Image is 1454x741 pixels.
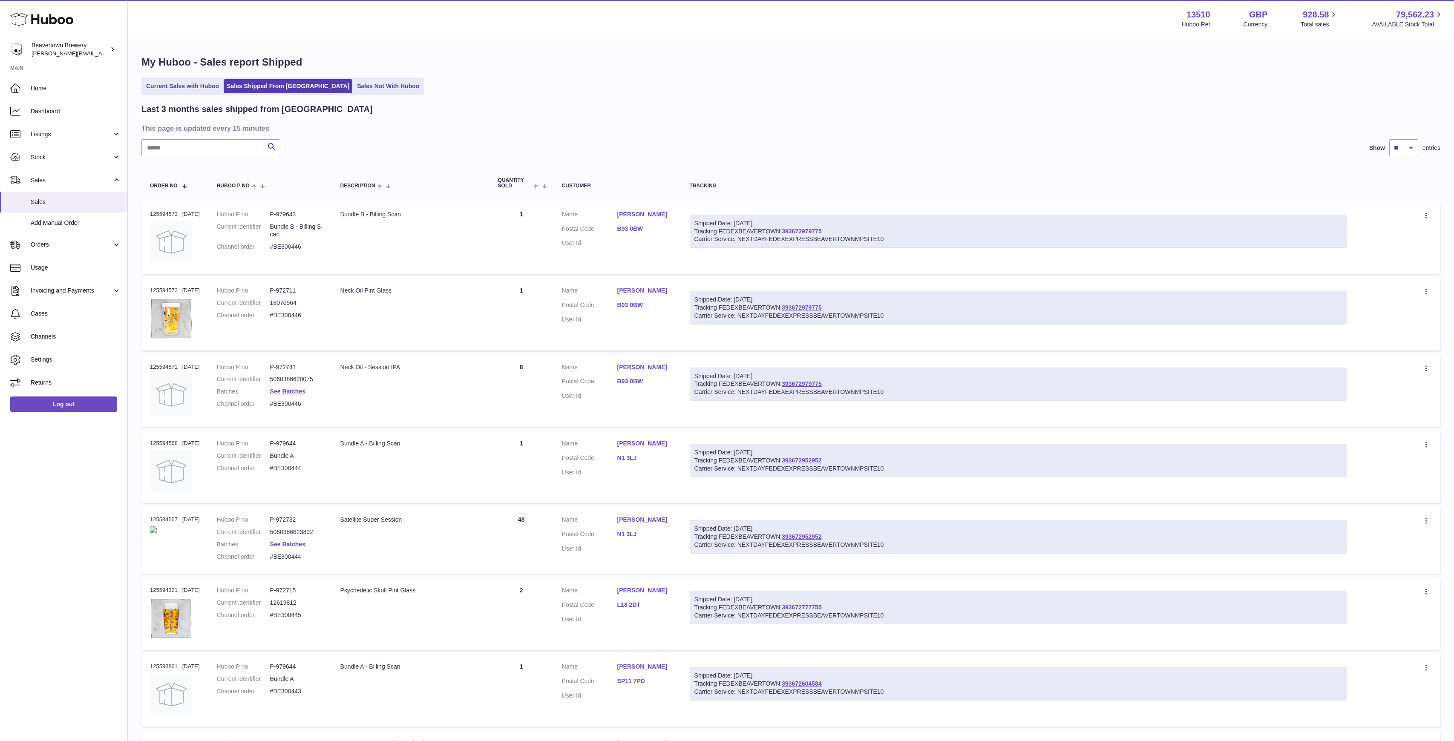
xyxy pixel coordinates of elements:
[217,540,270,549] dt: Batches
[694,612,1342,620] div: Carrier Service: NEXTDAYFEDEXEXPRESSBEAVERTOWNMPSITE10
[617,530,673,538] a: N1 3LJ
[782,228,821,235] a: 393672979775
[217,675,270,683] dt: Current identifier
[31,130,112,138] span: Listings
[489,578,553,650] td: 2
[782,304,821,311] a: 393672979775
[270,464,323,472] dd: #BE300444
[489,355,553,427] td: 8
[31,153,112,161] span: Stock
[694,672,1342,680] div: Shipped Date: [DATE]
[489,202,553,274] td: 1
[1369,144,1385,152] label: Show
[31,176,112,184] span: Sales
[694,372,1342,380] div: Shipped Date: [DATE]
[1301,9,1339,29] a: 928.58 Total sales
[690,591,1347,624] div: Tracking FEDEXBEAVERTOWN:
[617,516,673,524] a: [PERSON_NAME]
[217,586,270,595] dt: Huboo P no
[217,388,270,396] dt: Batches
[217,663,270,671] dt: Huboo P no
[694,448,1342,457] div: Shipped Date: [DATE]
[150,673,193,716] img: no-photo.jpg
[150,586,200,594] div: 125594321 | [DATE]
[217,210,270,218] dt: Huboo P no
[1396,9,1434,20] span: 79,562.23
[694,296,1342,304] div: Shipped Date: [DATE]
[617,363,673,371] a: [PERSON_NAME]
[217,375,270,383] dt: Current identifier
[217,400,270,408] dt: Channel order
[141,55,1440,69] h1: My Huboo - Sales report Shipped
[694,388,1342,396] div: Carrier Service: NEXTDAYFEDEXEXPRESSBEAVERTOWNMPSITE10
[782,380,821,387] a: 393672979775
[217,464,270,472] dt: Channel order
[31,219,121,227] span: Add Manual Order
[217,363,270,371] dt: Huboo P no
[340,439,481,448] div: Bundle A - Billing Scan
[617,663,673,671] a: [PERSON_NAME]
[217,599,270,607] dt: Current identifier
[150,373,193,416] img: no-photo.jpg
[217,311,270,319] dt: Channel order
[562,692,617,700] dt: User Id
[354,79,422,93] a: Sales Not With Huboo
[224,79,352,93] a: Sales Shipped From [GEOGRAPHIC_DATA]
[270,439,323,448] dd: P-979644
[340,183,375,189] span: Description
[270,311,323,319] dd: #BE300446
[270,210,323,218] dd: P-979643
[1244,20,1268,29] div: Currency
[1372,20,1444,29] span: AVAILABLE Stock Total
[562,530,617,540] dt: Postal Code
[270,687,323,695] dd: #BE300443
[1372,9,1444,29] a: 79,562.23 AVAILABLE Stock Total
[270,363,323,371] dd: P-972741
[141,123,1438,133] h3: This page is updated every 15 minutes
[562,601,617,611] dt: Postal Code
[270,599,323,607] dd: 12619812
[270,541,305,548] a: See Batches
[270,675,323,683] dd: Bundle A
[617,210,673,218] a: [PERSON_NAME]
[340,210,481,218] div: Bundle B - Billing Scan
[694,541,1342,549] div: Carrier Service: NEXTDAYFEDEXEXPRESSBEAVERTOWNMPSITE10
[217,611,270,619] dt: Channel order
[562,516,617,526] dt: Name
[31,356,121,364] span: Settings
[217,183,250,189] span: Huboo P no
[150,297,193,340] img: beavertown-brewery-neck-oil-pint-glass.png
[690,667,1347,701] div: Tracking FEDEXBEAVERTOWN:
[10,43,23,56] img: Matthew.McCormack@beavertownbrewery.co.uk
[150,516,200,523] div: 125594567 | [DATE]
[617,301,673,309] a: B93 0BW
[489,431,553,503] td: 1
[10,396,117,412] a: Log out
[1422,144,1440,152] span: entries
[270,388,305,395] a: See Batches
[150,210,200,218] div: 125594573 | [DATE]
[340,287,481,295] div: Neck Oil Pint Glass
[562,287,617,297] dt: Name
[31,310,121,318] span: Cases
[217,243,270,251] dt: Channel order
[150,363,200,371] div: 125594571 | [DATE]
[617,601,673,609] a: L18 2DT
[617,439,673,448] a: [PERSON_NAME]
[150,450,193,493] img: no-photo.jpg
[617,586,673,595] a: [PERSON_NAME]
[562,363,617,373] dt: Name
[270,663,323,671] dd: P-979644
[694,595,1342,603] div: Shipped Date: [DATE]
[217,223,270,239] dt: Current identifier
[782,533,821,540] a: 393672952952
[1186,9,1210,20] strong: 13510
[270,516,323,524] dd: P-972732
[782,457,821,464] a: 393672952952
[694,688,1342,696] div: Carrier Service: NEXTDAYFEDEXEXPRESSBEAVERTOWNMPSITE10
[150,597,193,640] img: beavertown-brewery-psychedlic-pint-glass_36326ebd-29c0-4cac-9570-52cf9d517ba4.png
[562,615,617,623] dt: User Id
[562,301,617,311] dt: Postal Code
[340,516,481,524] div: Satellite Super Session
[617,677,673,685] a: SP11 7PD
